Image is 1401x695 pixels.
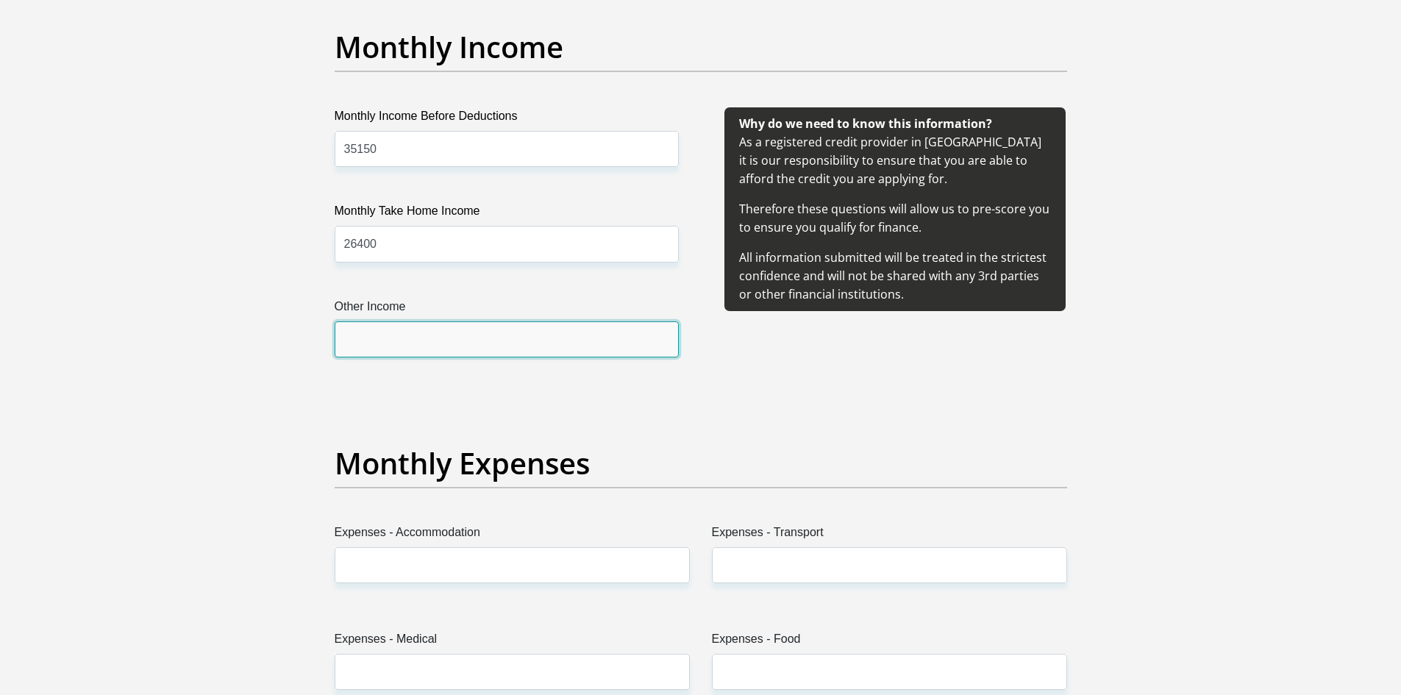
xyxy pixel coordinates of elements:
label: Expenses - Food [712,630,1067,654]
label: Expenses - Medical [335,630,690,654]
h2: Monthly Income [335,29,1067,65]
label: Monthly Income Before Deductions [335,107,679,131]
input: Other Income [335,321,679,357]
label: Monthly Take Home Income [335,202,679,226]
span: As a registered credit provider in [GEOGRAPHIC_DATA] it is our responsibility to ensure that you ... [739,115,1049,302]
input: Expenses - Food [712,654,1067,690]
input: Monthly Take Home Income [335,226,679,262]
input: Monthly Income Before Deductions [335,131,679,167]
input: Expenses - Transport [712,547,1067,583]
h2: Monthly Expenses [335,446,1067,481]
input: Expenses - Accommodation [335,547,690,583]
b: Why do we need to know this information? [739,115,992,132]
label: Expenses - Transport [712,524,1067,547]
label: Expenses - Accommodation [335,524,690,547]
label: Other Income [335,298,679,321]
input: Expenses - Medical [335,654,690,690]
